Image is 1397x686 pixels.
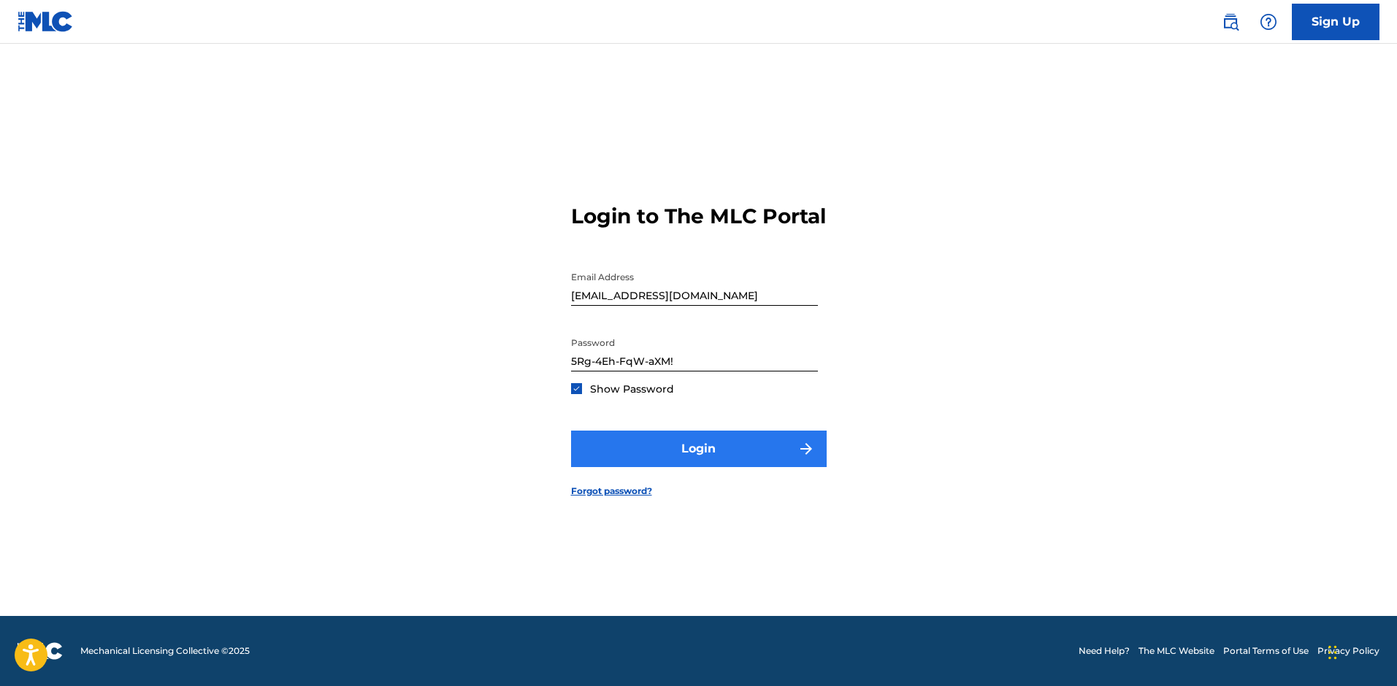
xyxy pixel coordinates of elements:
h3: Login to The MLC Portal [571,204,826,229]
span: Mechanical Licensing Collective © 2025 [80,644,250,658]
img: search [1222,13,1239,31]
div: Help [1254,7,1283,36]
img: checkbox [573,385,581,393]
a: Forgot password? [571,485,652,498]
img: MLC Logo [18,11,74,32]
img: f7272a7cc735f4ea7f67.svg [797,440,815,458]
img: logo [18,642,63,660]
a: The MLC Website [1138,644,1214,658]
button: Login [571,431,827,467]
a: Public Search [1216,7,1245,36]
iframe: Chat Widget [1324,616,1397,686]
span: Show Password [590,382,674,396]
div: Виджет чата [1324,616,1397,686]
img: help [1260,13,1277,31]
a: Need Help? [1079,644,1130,658]
a: Sign Up [1292,4,1379,40]
div: Перетащить [1328,631,1337,674]
a: Portal Terms of Use [1223,644,1309,658]
a: Privacy Policy [1317,644,1379,658]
